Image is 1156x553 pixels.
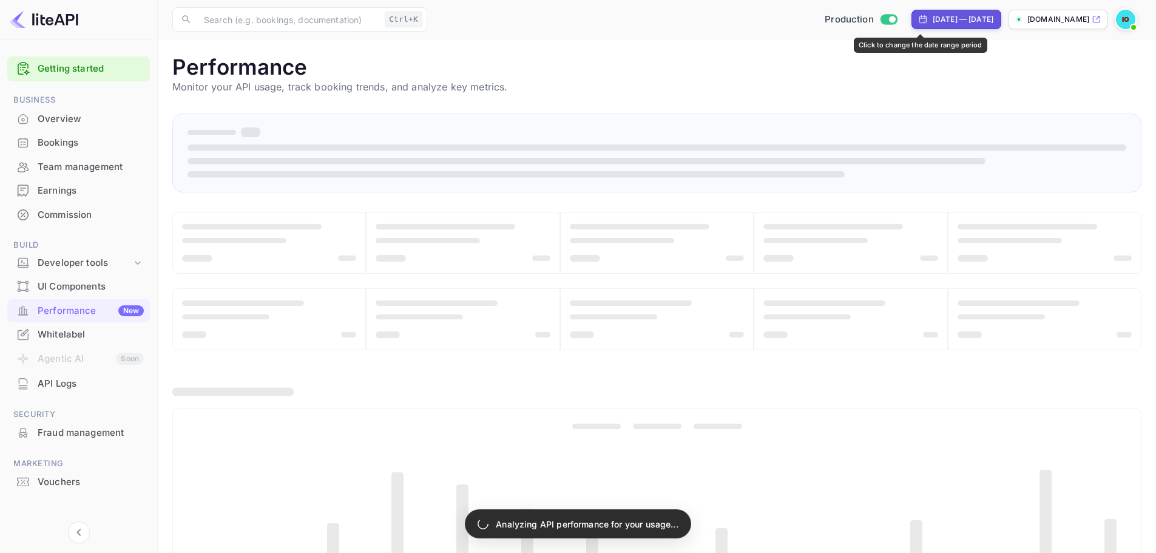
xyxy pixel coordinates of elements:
a: API Logs [7,372,150,395]
div: Click to change the date range period [911,10,1001,29]
a: Fraud management [7,421,150,444]
p: Monitor your API usage, track booking trends, and analyze key metrics. [172,80,1141,94]
div: Switch to Sandbox mode [820,13,902,27]
div: Click to change the date range period [854,38,987,53]
a: Bookings [7,131,150,154]
a: UI Components [7,275,150,297]
div: Whitelabel [7,323,150,347]
a: Overview [7,107,150,130]
div: Bookings [7,131,150,155]
div: Developer tools [7,253,150,274]
a: PerformanceNew [7,299,150,322]
a: Whitelabel [7,323,150,345]
img: Ivan Orlov [1116,10,1135,29]
div: Fraud management [7,421,150,445]
span: Security [7,408,150,421]
a: Team management [7,155,150,178]
div: Performance [38,304,144,318]
div: Vouchers [38,475,144,489]
a: Commission [7,203,150,226]
div: PerformanceNew [7,299,150,323]
a: Vouchers [7,470,150,493]
div: UI Components [38,280,144,294]
div: Bookings [38,136,144,150]
div: Team management [38,160,144,174]
span: Marketing [7,457,150,470]
div: API Logs [38,377,144,391]
div: Earnings [38,184,144,198]
div: Overview [7,107,150,131]
div: Vouchers [7,470,150,494]
div: Ctrl+K [385,12,422,27]
div: Fraud management [38,426,144,440]
div: Earnings [7,179,150,203]
button: Collapse navigation [68,521,90,543]
div: Developer tools [38,256,132,270]
a: Getting started [38,62,144,76]
div: Getting started [7,56,150,81]
span: Production [825,13,874,27]
div: UI Components [7,275,150,299]
div: Commission [38,208,144,222]
span: Build [7,239,150,252]
div: New [118,305,144,316]
img: LiteAPI logo [10,10,78,29]
div: Commission [7,203,150,227]
p: Analyzing API performance for your usage... [496,518,678,531]
span: Business [7,93,150,107]
a: Earnings [7,179,150,202]
input: Search (e.g. bookings, documentation) [197,7,380,32]
h1: Performance [172,54,1141,80]
div: Overview [38,112,144,126]
div: Team management [7,155,150,179]
div: Whitelabel [38,328,144,342]
div: [DATE] — [DATE] [933,14,993,25]
p: [DOMAIN_NAME] [1027,14,1089,25]
div: API Logs [7,372,150,396]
